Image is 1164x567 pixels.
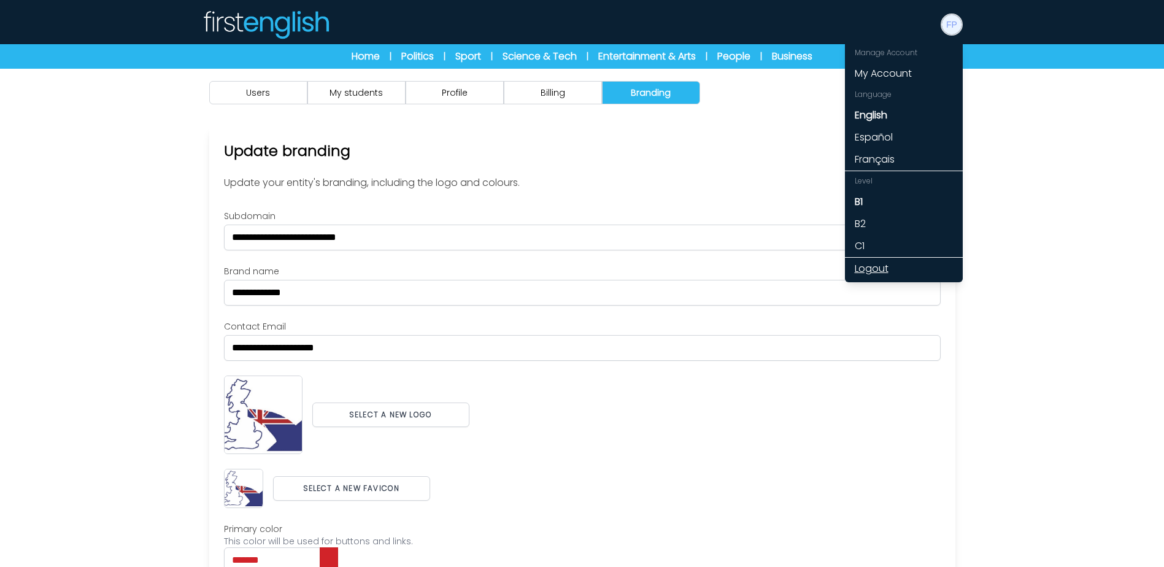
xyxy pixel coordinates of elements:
button: Profile [406,81,504,104]
a: C1 [845,235,963,257]
a: My Account [845,63,963,85]
button: My students [307,81,406,104]
div: Language [845,85,963,104]
a: Sport [455,49,481,64]
a: Politics [401,49,434,64]
a: English [845,104,963,126]
span: | [706,50,707,63]
span: | [491,50,493,63]
span: | [390,50,391,63]
div: Manage Account [845,43,963,63]
span: | [444,50,445,63]
button: Billing [504,81,602,104]
h2: Update branding [224,141,941,161]
label: Brand name [224,265,941,277]
button: Select a new favicon [273,476,430,501]
span: | [587,50,588,63]
a: Science & Tech [503,49,577,64]
label: Subdomain [224,210,941,222]
img: Current branding favicon [224,469,263,508]
a: Home [352,49,380,64]
span: | [760,50,762,63]
a: People [717,49,750,64]
img: Logo [202,10,330,39]
img: Current branding logo [224,376,303,454]
a: Entertainment & Arts [598,49,696,64]
a: Logout [845,258,963,280]
a: Business [772,49,812,64]
label: Primary color [224,523,941,535]
label: Contact Email [224,320,941,333]
a: B2 [845,213,963,235]
button: Branding [602,81,700,104]
button: Select a new logo [312,403,469,427]
div: This color will be used for buttons and links. [224,535,941,547]
div: Level [845,171,963,191]
a: Français [845,148,963,171]
img: Frank Puca [942,15,962,34]
a: Español [845,126,963,148]
a: B1 [845,191,963,213]
button: Users [209,81,307,104]
p: Update your entity's branding, including the logo and colours. [224,175,941,190]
